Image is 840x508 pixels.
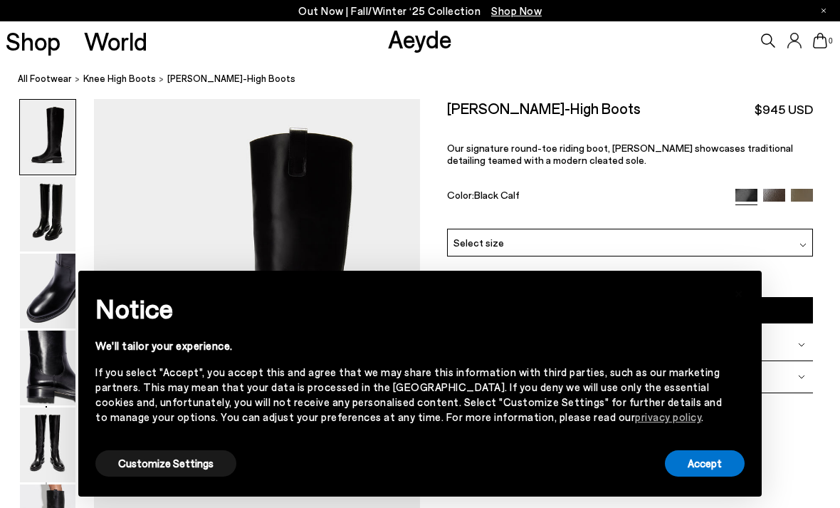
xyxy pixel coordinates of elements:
[474,189,520,201] span: Black Calf
[813,33,827,48] a: 0
[798,373,805,380] img: svg%3E
[18,60,840,99] nav: breadcrumb
[95,338,722,353] div: We'll tailor your experience.
[447,99,641,117] h2: [PERSON_NAME]-High Boots
[827,37,834,45] span: 0
[298,2,542,20] p: Out Now | Fall/Winter ‘25 Collection
[447,189,724,205] div: Color:
[95,290,722,327] h2: Notice
[84,28,147,53] a: World
[799,242,807,249] img: svg%3E
[20,408,75,482] img: Henry Knee-High Boots - Image 5
[798,341,805,348] img: svg%3E
[734,281,744,302] span: ×
[388,24,452,53] a: Aeyde
[20,100,75,175] img: Henry Knee-High Boots - Image 1
[635,410,701,423] a: privacy policy
[20,254,75,328] img: Henry Knee-High Boots - Image 3
[665,450,745,477] button: Accept
[83,71,156,86] a: knee high boots
[20,177,75,252] img: Henry Knee-High Boots - Image 2
[83,73,156,84] span: knee high boots
[95,450,236,477] button: Customize Settings
[95,365,722,425] div: If you select "Accept", you accept this and agree that we may share this information with third p...
[20,331,75,405] img: Henry Knee-High Boots - Image 4
[6,28,61,53] a: Shop
[491,4,542,17] span: Navigate to /collections/new-in
[722,275,756,309] button: Close this notice
[755,100,813,118] span: $945 USD
[18,71,72,86] a: All Footwear
[453,235,504,250] span: Select size
[167,71,295,86] span: [PERSON_NAME]-High Boots
[447,142,814,166] p: Our signature round-toe riding boot, [PERSON_NAME] showcases traditional detailing teamed with a ...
